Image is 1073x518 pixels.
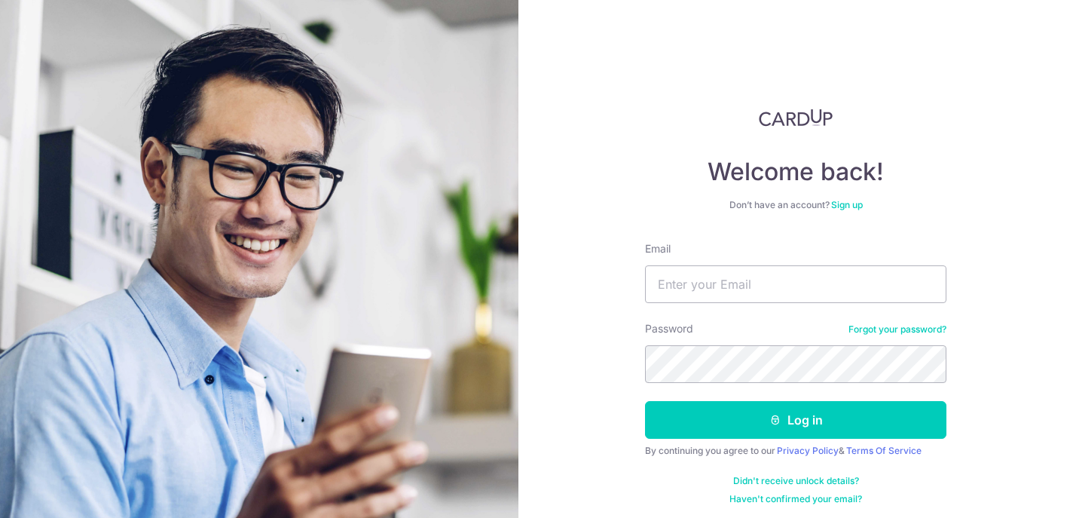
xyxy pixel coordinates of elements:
a: Forgot your password? [848,323,946,336]
img: CardUp Logo [759,109,833,127]
a: Sign up [831,199,863,210]
a: Didn't receive unlock details? [733,475,859,487]
input: Enter your Email [645,265,946,303]
h4: Welcome back! [645,157,946,187]
label: Email [645,241,671,256]
div: Don’t have an account? [645,199,946,211]
a: Privacy Policy [777,445,839,456]
label: Password [645,321,693,336]
div: By continuing you agree to our & [645,445,946,457]
a: Terms Of Service [846,445,922,456]
button: Log in [645,401,946,439]
a: Haven't confirmed your email? [729,493,862,505]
